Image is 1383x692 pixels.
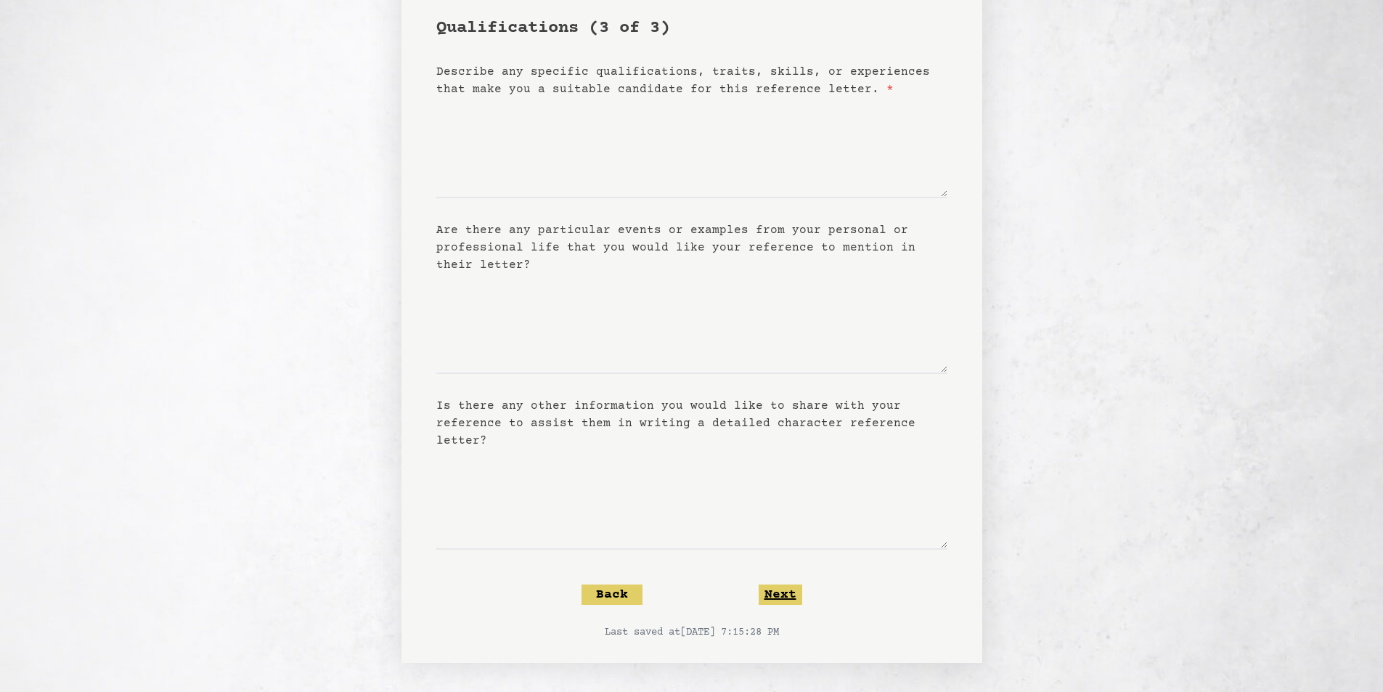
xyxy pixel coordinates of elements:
p: Last saved at [DATE] 7:15:28 PM [436,625,947,640]
button: Next [759,585,802,605]
button: Back [582,585,642,605]
h1: Qualifications (3 of 3) [436,17,947,40]
label: Describe any specific qualifications, traits, skills, or experiences that make you a suitable can... [436,65,930,96]
label: Are there any particular events or examples from your personal or professional life that you woul... [436,224,915,272]
label: Is there any other information you would like to share with your reference to assist them in writ... [436,399,915,447]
